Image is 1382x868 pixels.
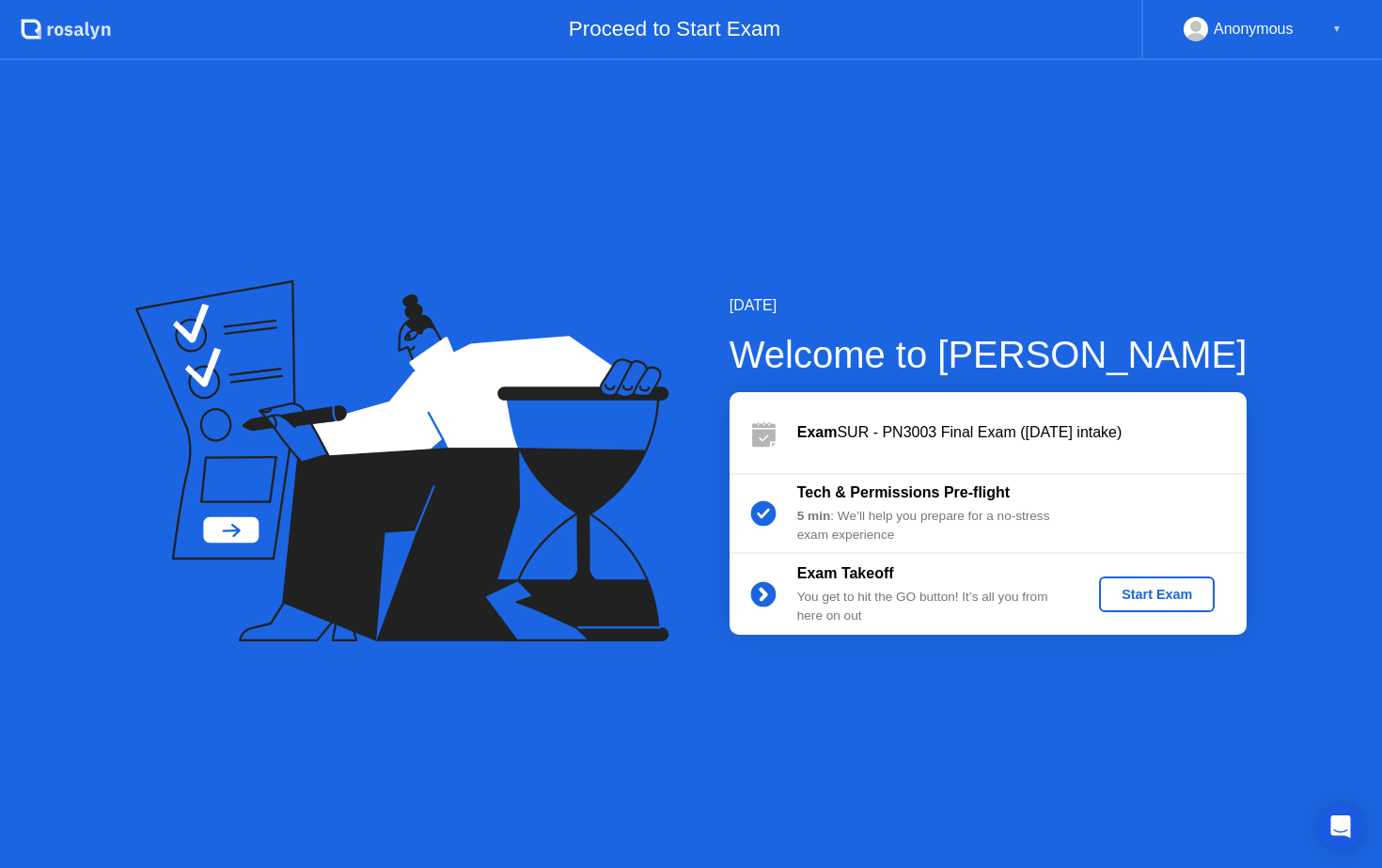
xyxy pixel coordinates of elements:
[730,326,1248,383] div: Welcome to [PERSON_NAME]
[1318,804,1363,849] div: Open Intercom Messenger
[1214,17,1294,41] div: Anonymous
[797,484,1010,500] b: Tech & Permissions Pre-flight
[797,565,894,581] b: Exam Takeoff
[1107,587,1207,602] div: Start Exam
[1099,576,1215,612] button: Start Exam
[730,294,1248,317] div: [DATE]
[797,509,831,523] b: 5 min
[797,507,1068,545] div: : We’ll help you prepare for a no-stress exam experience
[797,588,1068,626] div: You get to hit the GO button! It’s all you from here on out
[797,421,1247,444] div: SUR - PN3003 Final Exam ([DATE] intake)
[1332,17,1342,41] div: ▼
[797,424,838,440] b: Exam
